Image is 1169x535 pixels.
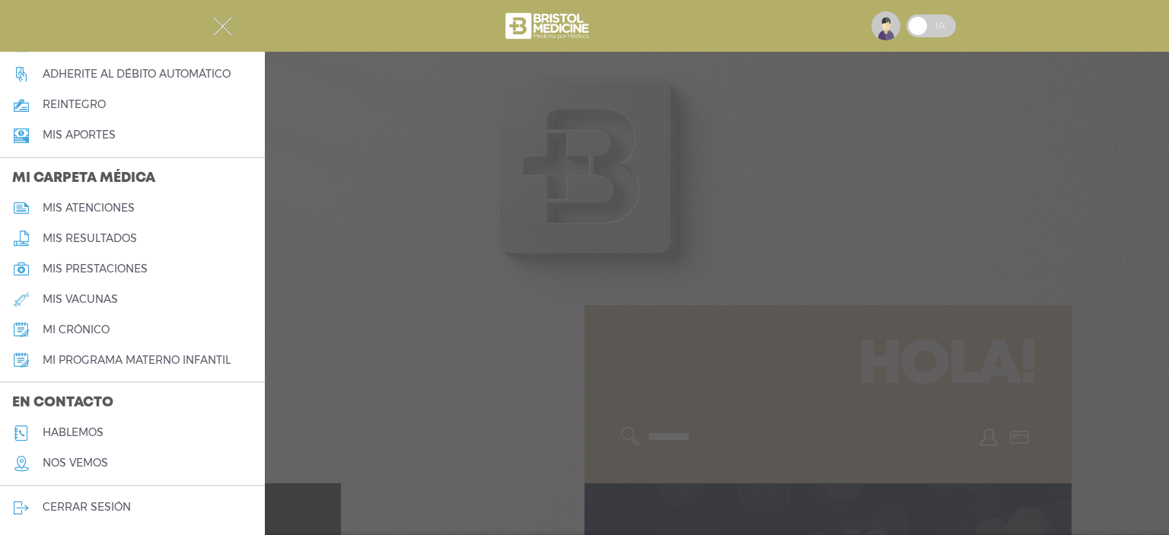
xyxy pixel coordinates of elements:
[43,202,135,215] h5: mis atenciones
[43,354,231,367] h5: mi programa materno infantil
[213,17,232,36] img: Cober_menu-close-white.svg
[43,426,104,439] h5: hablemos
[43,323,110,336] h5: mi crónico
[43,501,131,514] h5: cerrar sesión
[43,232,137,245] h5: mis resultados
[43,457,108,470] h5: nos vemos
[43,98,106,111] h5: reintegro
[43,129,116,142] h5: Mis aportes
[43,68,231,81] h5: Adherite al débito automático
[503,8,594,44] img: bristol-medicine-blanco.png
[871,11,900,40] img: profile-placeholder.svg
[43,263,148,275] h5: mis prestaciones
[43,293,118,306] h5: mis vacunas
